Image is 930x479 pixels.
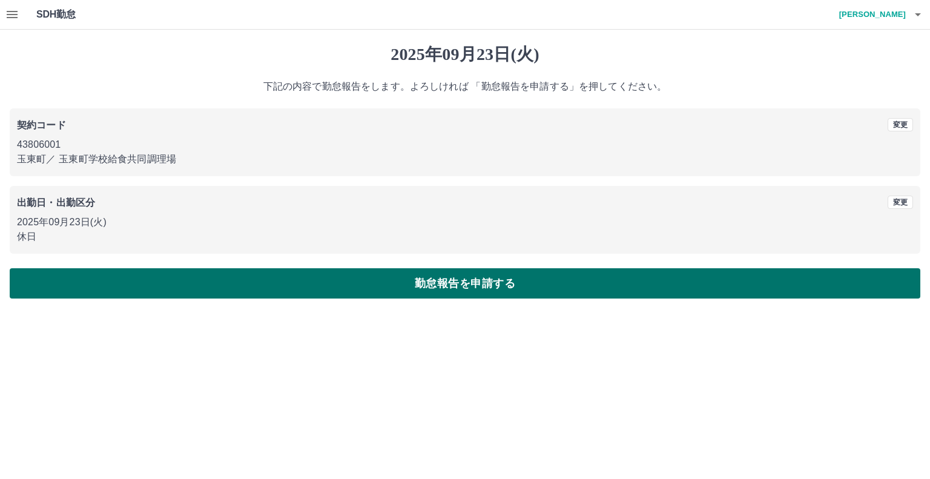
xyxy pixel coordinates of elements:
[17,215,913,230] p: 2025年09月23日(火)
[10,268,920,299] button: 勤怠報告を申請する
[10,79,920,94] p: 下記の内容で勤怠報告をします。よろしければ 「勤怠報告を申請する」を押してください。
[888,196,913,209] button: 変更
[17,230,913,244] p: 休日
[17,137,913,152] p: 43806001
[17,120,66,130] b: 契約コード
[10,44,920,65] h1: 2025年09月23日(火)
[17,197,95,208] b: 出勤日・出勤区分
[17,152,913,167] p: 玉東町 ／ 玉東町学校給食共同調理場
[888,118,913,131] button: 変更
